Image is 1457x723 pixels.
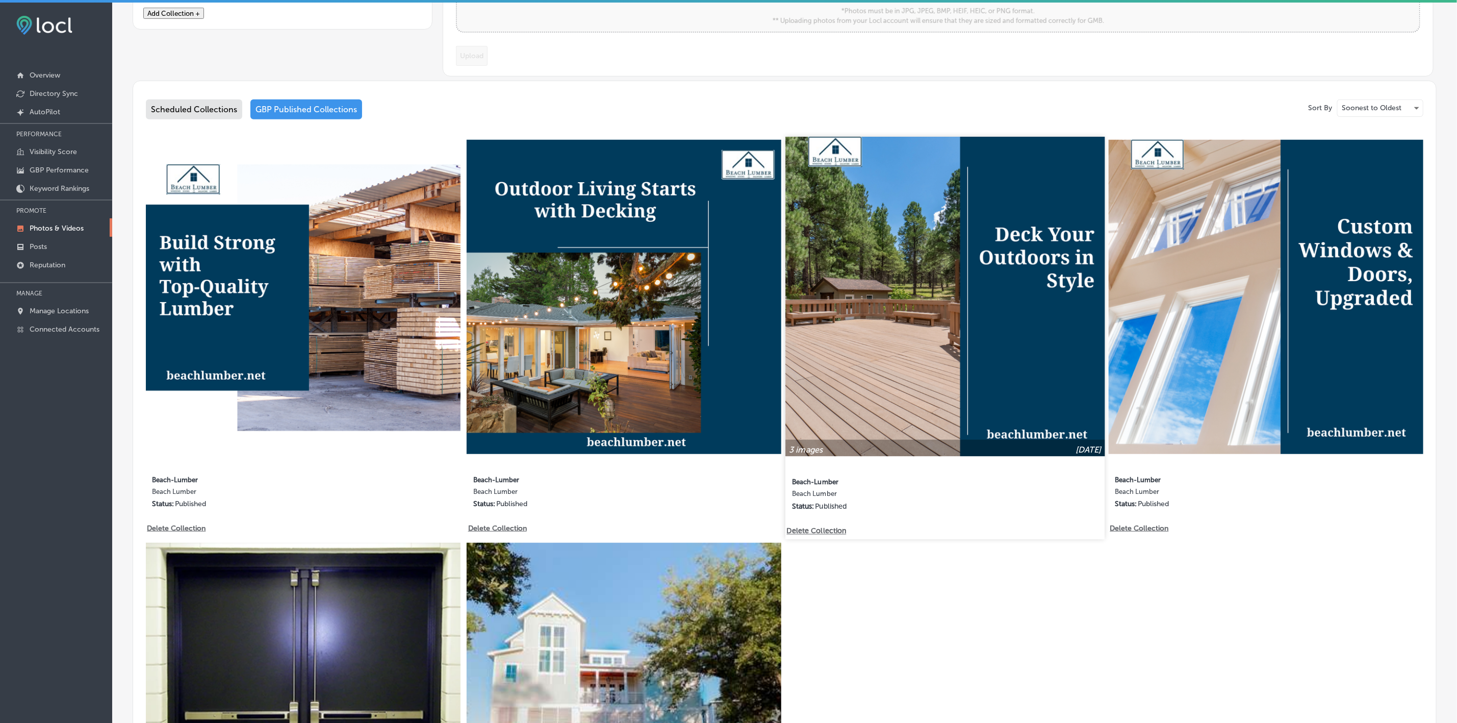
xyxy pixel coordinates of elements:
[1076,444,1101,454] p: [DATE]
[30,325,99,334] p: Connected Accounts
[496,500,527,508] p: Published
[146,99,242,119] div: Scheduled Collections
[1138,500,1169,508] p: Published
[152,488,371,500] label: Beach Lumber
[473,470,692,488] label: Beach-Lumber
[792,490,1014,502] label: Beach Lumber
[1110,524,1168,533] p: Delete Collection
[30,108,60,116] p: AutoPilot
[787,527,845,535] p: Delete Collection
[30,89,78,98] p: Directory Sync
[468,524,526,533] p: Delete Collection
[473,488,692,500] label: Beach Lumber
[792,472,1014,490] label: Beach-Lumber
[30,147,77,156] p: Visibility Score
[30,242,47,251] p: Posts
[147,524,205,533] p: Delete Collection
[1115,488,1334,500] label: Beach Lumber
[30,71,60,80] p: Overview
[1115,500,1137,508] p: Status:
[467,140,781,455] img: Collection thumbnail
[789,444,823,454] p: 3 images
[152,500,174,508] p: Status:
[30,184,89,193] p: Keyword Rankings
[175,500,206,508] p: Published
[152,470,371,488] label: Beach-Lumber
[815,502,847,511] p: Published
[1342,103,1401,113] p: Soonest to Oldest
[143,8,204,19] button: Add Collection +
[473,500,495,508] p: Status:
[16,16,72,35] img: fda3e92497d09a02dc62c9cd864e3231.png
[1115,470,1334,488] label: Beach-Lumber
[1338,100,1423,116] div: Soonest to Oldest
[146,140,461,455] img: Collection thumbnail
[250,99,362,119] div: GBP Published Collections
[1308,104,1332,112] p: Sort By
[785,137,1105,456] img: Collection thumbnail
[30,307,89,315] p: Manage Locations
[792,502,814,511] p: Status:
[30,166,89,174] p: GBP Performance
[30,224,84,233] p: Photos & Videos
[1109,140,1423,455] img: Collection thumbnail
[30,261,65,269] p: Reputation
